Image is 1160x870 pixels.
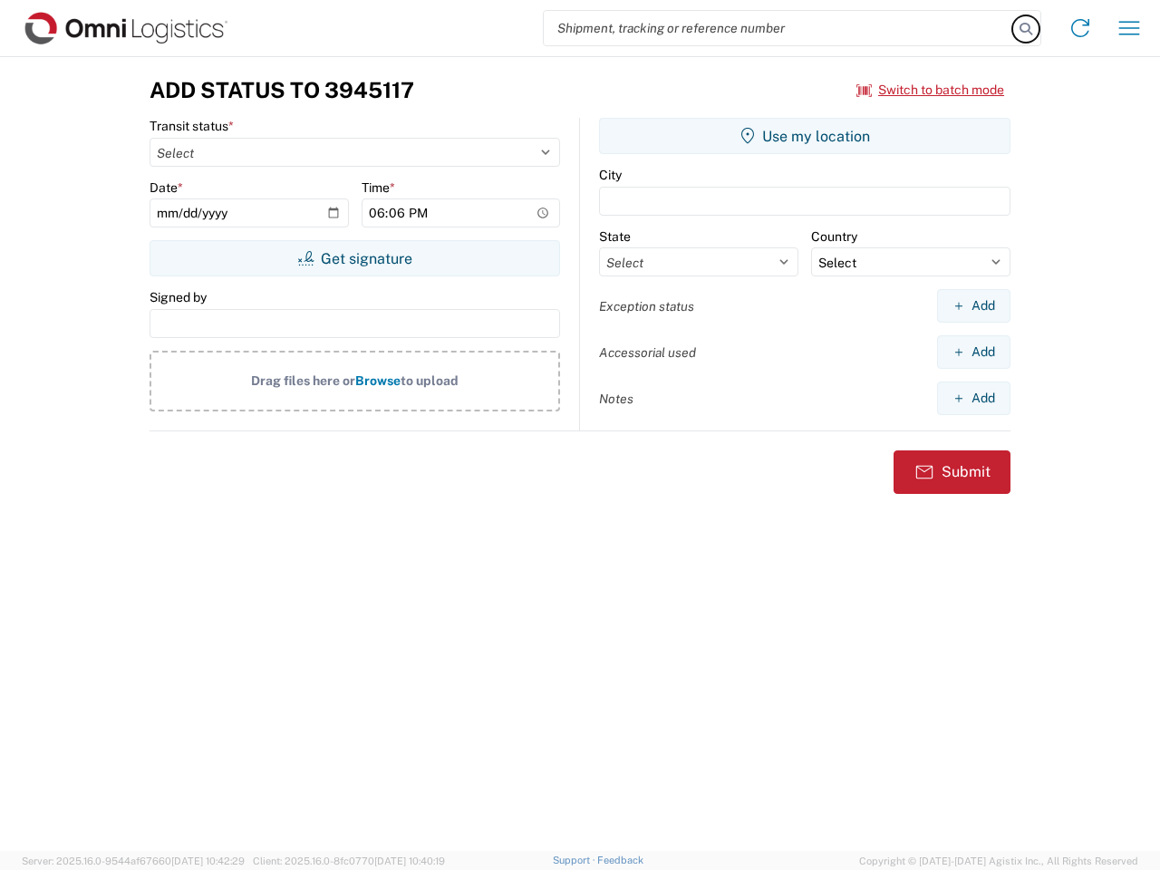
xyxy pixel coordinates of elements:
[171,855,245,866] span: [DATE] 10:42:29
[22,855,245,866] span: Server: 2025.16.0-9544af67660
[150,179,183,196] label: Date
[937,382,1010,415] button: Add
[401,373,459,388] span: to upload
[937,289,1010,323] button: Add
[374,855,445,866] span: [DATE] 10:40:19
[150,77,414,103] h3: Add Status to 3945117
[599,167,622,183] label: City
[599,344,696,361] label: Accessorial used
[251,373,355,388] span: Drag files here or
[894,450,1010,494] button: Submit
[150,289,207,305] label: Signed by
[811,228,857,245] label: Country
[355,373,401,388] span: Browse
[599,118,1010,154] button: Use my location
[937,335,1010,369] button: Add
[859,853,1138,869] span: Copyright © [DATE]-[DATE] Agistix Inc., All Rights Reserved
[597,855,643,865] a: Feedback
[553,855,598,865] a: Support
[253,855,445,866] span: Client: 2025.16.0-8fc0770
[150,240,560,276] button: Get signature
[362,179,395,196] label: Time
[599,391,633,407] label: Notes
[856,75,1004,105] button: Switch to batch mode
[599,298,694,314] label: Exception status
[599,228,631,245] label: State
[150,118,234,134] label: Transit status
[544,11,1013,45] input: Shipment, tracking or reference number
